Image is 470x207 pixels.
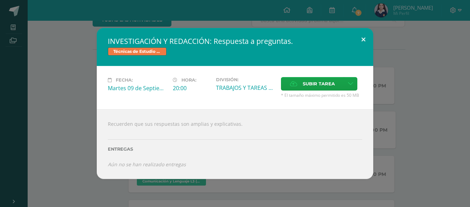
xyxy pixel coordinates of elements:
div: Recuerden que sus respuestas son amplias y explicativas. [97,109,373,179]
button: Close (Esc) [354,28,373,51]
span: * El tamaño máximo permitido es 50 MB [281,92,362,98]
i: Aún no se han realizado entregas [108,161,186,168]
div: 20:00 [173,84,210,92]
label: División: [216,77,275,82]
span: Subir tarea [303,77,335,90]
label: Entregas [108,147,362,152]
div: Martes 09 de Septiembre [108,84,167,92]
h2: INVESTIGACIÓN Y REDACCIÓN: Respuesta a preguntas. [108,36,362,46]
span: Hora: [181,77,196,83]
span: Fecha: [116,77,133,83]
div: TRABAJOS Y TAREAS EN CASA [216,84,275,92]
span: Técnicas de Estudio e investigación [108,47,167,56]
